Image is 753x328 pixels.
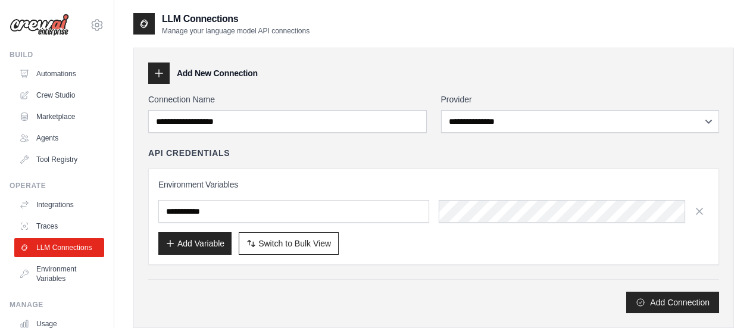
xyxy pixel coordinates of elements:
button: Add Connection [626,292,719,313]
a: Crew Studio [14,86,104,105]
a: Traces [14,217,104,236]
a: Marketplace [14,107,104,126]
a: Environment Variables [14,260,104,288]
h4: API Credentials [148,147,230,159]
h3: Add New Connection [177,67,258,79]
label: Connection Name [148,93,427,105]
div: Operate [10,181,104,190]
a: Agents [14,129,104,148]
img: Logo [10,14,69,36]
h2: LLM Connections [162,12,310,26]
button: Add Variable [158,232,232,255]
button: Switch to Bulk View [239,232,339,255]
a: Tool Registry [14,150,104,169]
a: Integrations [14,195,104,214]
span: Switch to Bulk View [258,238,331,249]
a: LLM Connections [14,238,104,257]
h3: Environment Variables [158,179,709,190]
label: Provider [441,93,720,105]
p: Manage your language model API connections [162,26,310,36]
div: Build [10,50,104,60]
div: Manage [10,300,104,310]
a: Automations [14,64,104,83]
